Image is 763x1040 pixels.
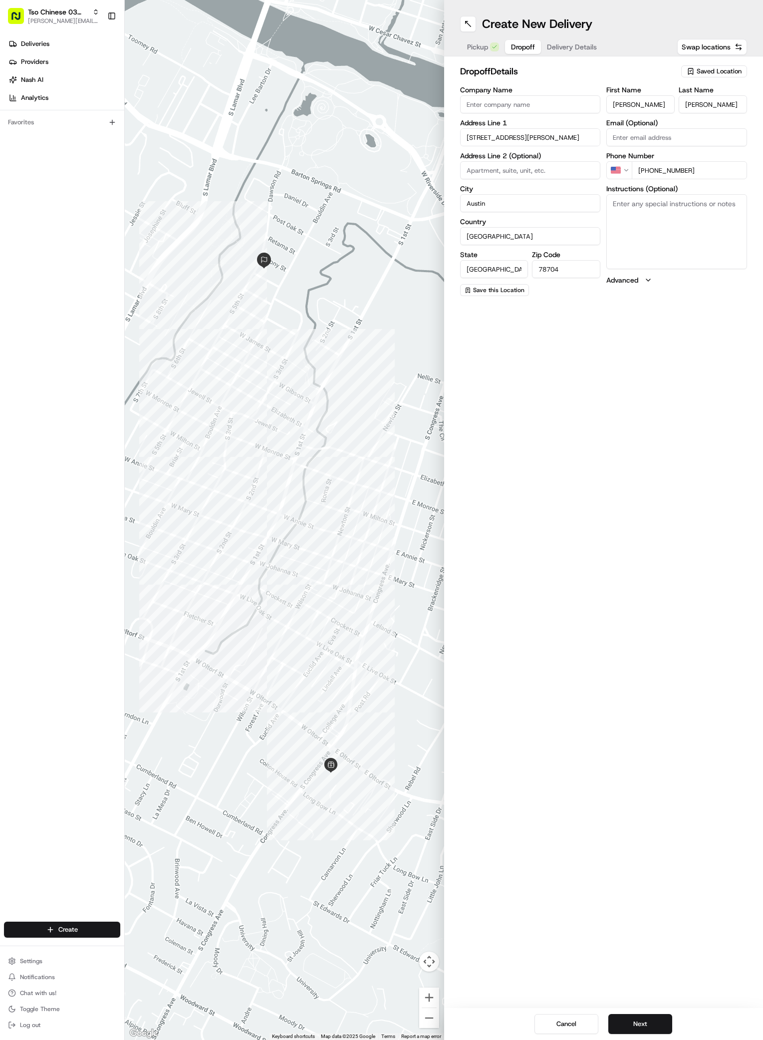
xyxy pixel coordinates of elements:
input: Enter company name [460,95,601,113]
input: Enter country [460,227,601,245]
img: 8571987876998_91fb9ceb93ad5c398215_72.jpg [21,95,39,113]
img: 1736555255976-a54dd68f-1ca7-489b-9aae-adbdc363a1c4 [10,95,28,113]
label: First Name [606,86,675,93]
label: Instructions (Optional) [606,185,747,192]
button: Saved Location [681,64,747,78]
span: Save this Location [473,286,524,294]
span: API Documentation [94,223,160,233]
div: Start new chat [45,95,164,105]
span: Wisdom [PERSON_NAME] [31,182,106,190]
button: Save this Location [460,284,529,296]
button: Settings [4,954,120,968]
img: Antonia (Store Manager) [10,145,26,161]
label: City [460,185,601,192]
a: Providers [4,54,124,70]
button: Start new chat [170,98,182,110]
span: Providers [21,57,48,66]
a: Terms (opens in new tab) [381,1034,395,1039]
a: Analytics [4,90,124,106]
input: Enter state [460,260,528,278]
h1: Create New Delivery [482,16,592,32]
label: Advanced [606,275,638,285]
button: Toggle Theme [4,1002,120,1016]
button: Tso Chinese 03 TsoCo [28,7,88,17]
input: Clear [26,64,165,75]
span: Pickup [467,42,488,52]
span: [DATE] [139,155,159,163]
a: Powered byPylon [70,247,121,255]
button: Create [4,922,120,938]
img: Google [127,1027,160,1040]
button: Log out [4,1018,120,1032]
div: 📗 [10,224,18,232]
span: Nash AI [21,75,43,84]
span: Notifications [20,973,55,981]
label: Last Name [679,86,747,93]
div: We're available if you need us! [45,105,137,113]
span: Dropoff [511,42,535,52]
label: Address Line 2 (Optional) [460,152,601,159]
input: Apartment, suite, unit, etc. [460,161,601,179]
input: Enter zip code [532,260,600,278]
a: 💻API Documentation [80,219,164,237]
button: Keyboard shortcuts [272,1033,315,1040]
a: Deliveries [4,36,124,52]
input: Enter city [460,194,601,212]
span: Settings [20,957,42,965]
label: State [460,251,528,258]
span: Pylon [99,248,121,255]
span: [DATE] [114,182,134,190]
span: Map data ©2025 Google [321,1034,375,1039]
label: Company Name [460,86,601,93]
button: Chat with us! [4,986,120,1000]
span: • [133,155,137,163]
button: Cancel [534,1014,598,1034]
label: Address Line 1 [460,119,601,126]
span: Saved Location [697,67,742,76]
img: 1736555255976-a54dd68f-1ca7-489b-9aae-adbdc363a1c4 [20,182,28,190]
span: Chat with us! [20,989,56,997]
button: Advanced [606,275,747,285]
label: Country [460,218,601,225]
span: Swap locations [682,42,731,52]
a: Nash AI [4,72,124,88]
a: 📗Knowledge Base [6,219,80,237]
div: Favorites [4,114,120,130]
span: Knowledge Base [20,223,76,233]
span: Delivery Details [547,42,597,52]
button: Next [608,1014,672,1034]
input: Enter address [460,128,601,146]
h2: dropoff Details [460,64,676,78]
span: Toggle Theme [20,1005,60,1013]
input: Enter email address [606,128,747,146]
label: Zip Code [532,251,600,258]
button: Notifications [4,970,120,984]
label: Email (Optional) [606,119,747,126]
span: Analytics [21,93,48,102]
img: Nash [10,10,30,30]
div: 💻 [84,224,92,232]
button: See all [155,128,182,140]
p: Welcome 👋 [10,40,182,56]
span: Deliveries [21,39,49,48]
button: Zoom out [419,1008,439,1028]
a: Report a map error [401,1034,441,1039]
span: [PERSON_NAME] (Store Manager) [31,155,131,163]
button: Zoom in [419,988,439,1008]
span: Create [58,925,78,934]
button: Swap locations [677,39,747,55]
span: • [108,182,112,190]
a: Open this area in Google Maps (opens a new window) [127,1027,160,1040]
button: [PERSON_NAME][EMAIL_ADDRESS][DOMAIN_NAME] [28,17,99,25]
input: Enter phone number [632,161,747,179]
button: Map camera controls [419,952,439,972]
button: Tso Chinese 03 TsoCo[PERSON_NAME][EMAIL_ADDRESS][DOMAIN_NAME] [4,4,103,28]
div: Past conversations [10,130,67,138]
input: Enter last name [679,95,747,113]
input: Enter first name [606,95,675,113]
span: Log out [20,1021,40,1029]
label: Phone Number [606,152,747,159]
img: Wisdom Oko [10,172,26,192]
